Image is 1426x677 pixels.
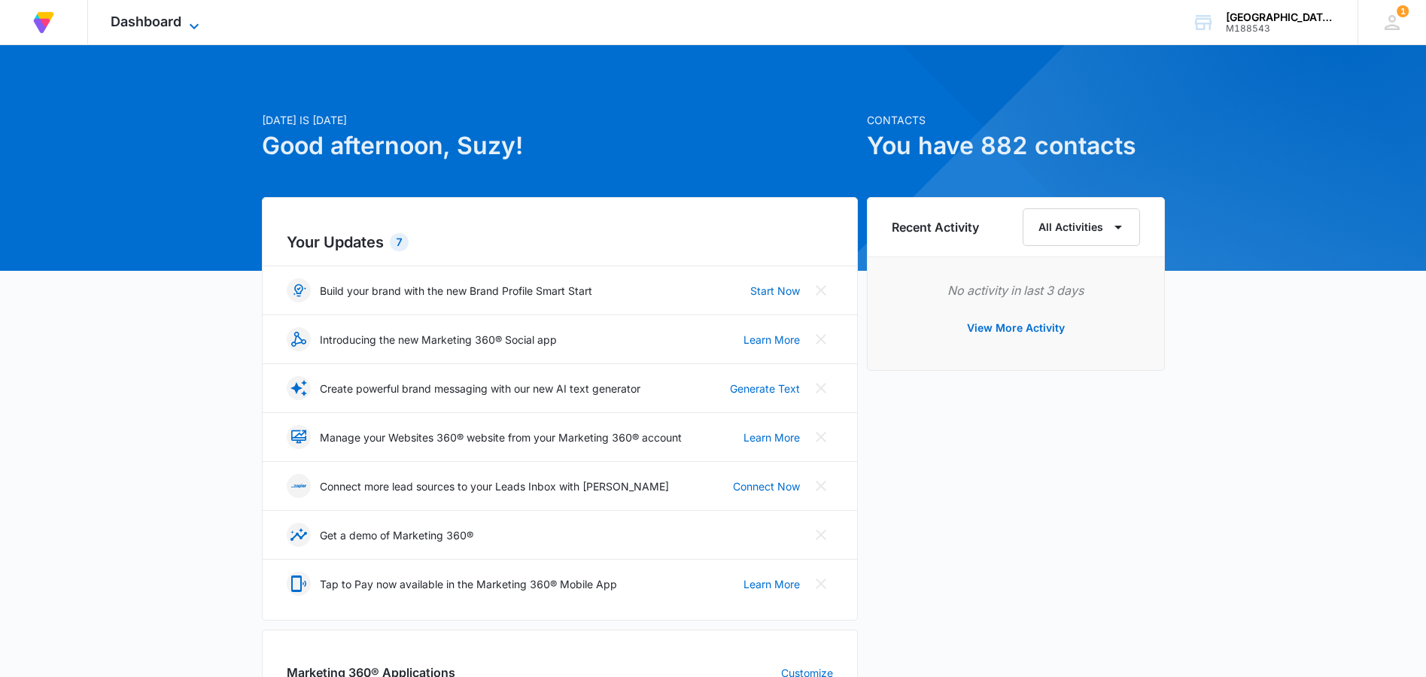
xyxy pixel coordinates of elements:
p: Tap to Pay now available in the Marketing 360® Mobile App [320,576,617,592]
button: All Activities [1023,208,1140,246]
span: Dashboard [111,14,181,29]
h1: Good afternoon, Suzy! [262,128,858,164]
h2: Your Updates [287,231,833,253]
div: account id [1226,23,1336,34]
div: notifications count [1397,5,1409,17]
p: No activity in last 3 days [892,281,1140,299]
a: Learn More [743,332,800,348]
img: Volusion [30,9,57,36]
a: Generate Text [730,381,800,396]
p: Manage your Websites 360® website from your Marketing 360® account [320,430,682,445]
h1: You have 882 contacts [867,128,1165,164]
a: Connect Now [733,478,800,494]
button: Close [809,523,833,547]
span: 1 [1397,5,1409,17]
div: account name [1226,11,1336,23]
div: 7 [390,233,409,251]
button: View More Activity [952,310,1080,346]
a: Start Now [750,283,800,299]
p: Contacts [867,112,1165,128]
a: Learn More [743,430,800,445]
a: Learn More [743,576,800,592]
p: Create powerful brand messaging with our new AI text generator [320,381,640,396]
p: Build your brand with the new Brand Profile Smart Start [320,283,592,299]
button: Close [809,474,833,498]
p: Get a demo of Marketing 360® [320,527,473,543]
h6: Recent Activity [892,218,979,236]
button: Close [809,425,833,449]
button: Close [809,327,833,351]
button: Close [809,572,833,596]
button: Close [809,376,833,400]
p: Introducing the new Marketing 360® Social app [320,332,557,348]
p: Connect more lead sources to your Leads Inbox with [PERSON_NAME] [320,478,669,494]
p: [DATE] is [DATE] [262,112,858,128]
button: Close [809,278,833,302]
